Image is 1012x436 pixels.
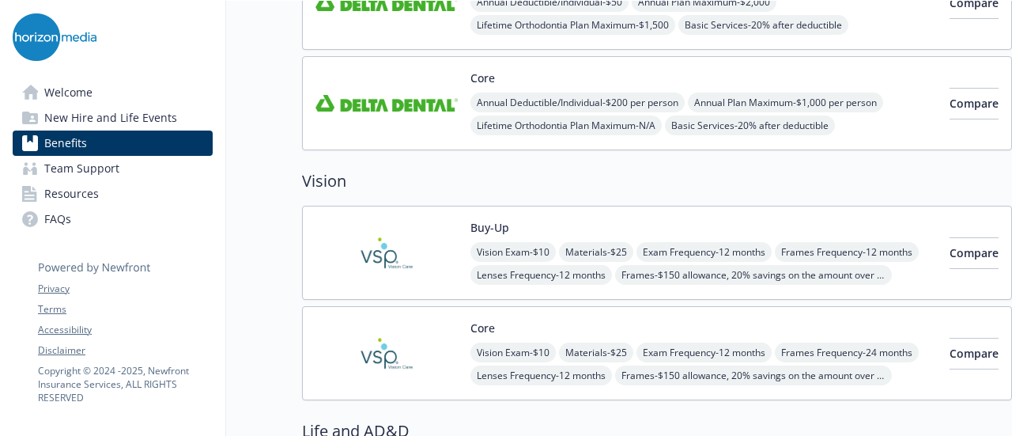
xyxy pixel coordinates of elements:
button: Compare [950,88,999,119]
span: Basic Services - 20% after deductible [678,15,848,35]
span: Team Support [44,156,119,181]
a: FAQs [13,207,213,232]
span: Welcome [44,80,93,105]
span: Benefits [44,131,87,156]
span: Compare [950,346,999,361]
img: Vision Service Plan carrier logo [315,219,458,286]
span: Lenses Frequency - 12 months [470,265,612,285]
img: Delta Dental Insurance Company carrier logo [315,70,458,137]
a: Terms [38,302,212,317]
span: Frames Frequency - 24 months [775,343,919,362]
a: New Hire and Life Events [13,105,213,131]
span: Annual Plan Maximum - $1,000 per person [688,93,883,112]
span: Vision Exam - $10 [470,343,556,362]
span: Exam Frequency - 12 months [636,242,772,262]
a: Benefits [13,131,213,156]
span: Exam Frequency - 12 months [636,343,772,362]
span: Compare [950,245,999,260]
h2: Vision [302,169,1012,193]
span: FAQs [44,207,71,232]
span: Compare [950,96,999,111]
button: Core [470,320,495,336]
span: Lenses Frequency - 12 months [470,366,612,385]
a: Disclaimer [38,343,212,358]
span: Frames Frequency - 12 months [775,242,919,262]
span: Frames - $150 allowance, 20% savings on the amount over your allowance [615,265,892,285]
button: Compare [950,338,999,370]
span: Lifetime Orthodontia Plan Maximum - $1,500 [470,15,675,35]
button: Core [470,70,495,86]
img: Vision Service Plan carrier logo [315,320,458,387]
span: Resources [44,181,99,207]
span: Vision Exam - $10 [470,242,556,262]
p: Copyright © 2024 - 2025 , Newfront Insurance Services, ALL RIGHTS RESERVED [38,364,212,404]
span: Materials - $25 [559,343,633,362]
a: Accessibility [38,323,212,337]
a: Resources [13,181,213,207]
a: Team Support [13,156,213,181]
a: Privacy [38,282,212,296]
a: Welcome [13,80,213,105]
span: Annual Deductible/Individual - $200 per person [470,93,685,112]
button: Buy-Up [470,219,509,236]
span: Basic Services - 20% after deductible [665,116,835,135]
button: Compare [950,237,999,269]
span: Lifetime Orthodontia Plan Maximum - N/A [470,116,662,135]
span: Materials - $25 [559,242,633,262]
span: New Hire and Life Events [44,105,177,131]
span: Frames - $150 allowance, 20% savings on the amount over your allowance [615,366,892,385]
